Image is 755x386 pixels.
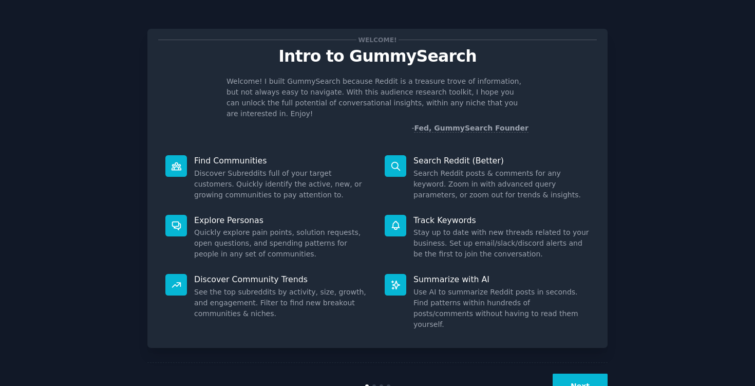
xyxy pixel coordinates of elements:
p: Search Reddit (Better) [413,155,590,166]
p: Explore Personas [194,215,370,226]
p: Discover Community Trends [194,274,370,285]
p: Track Keywords [413,215,590,226]
a: Fed, GummySearch Founder [414,124,528,133]
p: Intro to GummySearch [158,47,597,65]
div: - [411,123,528,134]
p: Welcome! I built GummySearch because Reddit is a treasure trove of information, but not always ea... [226,76,528,119]
dd: See the top subreddits by activity, size, growth, and engagement. Filter to find new breakout com... [194,287,370,319]
dd: Stay up to date with new threads related to your business. Set up email/slack/discord alerts and ... [413,227,590,260]
span: Welcome! [356,34,399,45]
p: Find Communities [194,155,370,166]
dd: Quickly explore pain points, solution requests, open questions, and spending patterns for people ... [194,227,370,260]
dd: Search Reddit posts & comments for any keyword. Zoom in with advanced query parameters, or zoom o... [413,168,590,200]
p: Summarize with AI [413,274,590,285]
dd: Discover Subreddits full of your target customers. Quickly identify the active, new, or growing c... [194,168,370,200]
dd: Use AI to summarize Reddit posts in seconds. Find patterns within hundreds of posts/comments with... [413,287,590,330]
